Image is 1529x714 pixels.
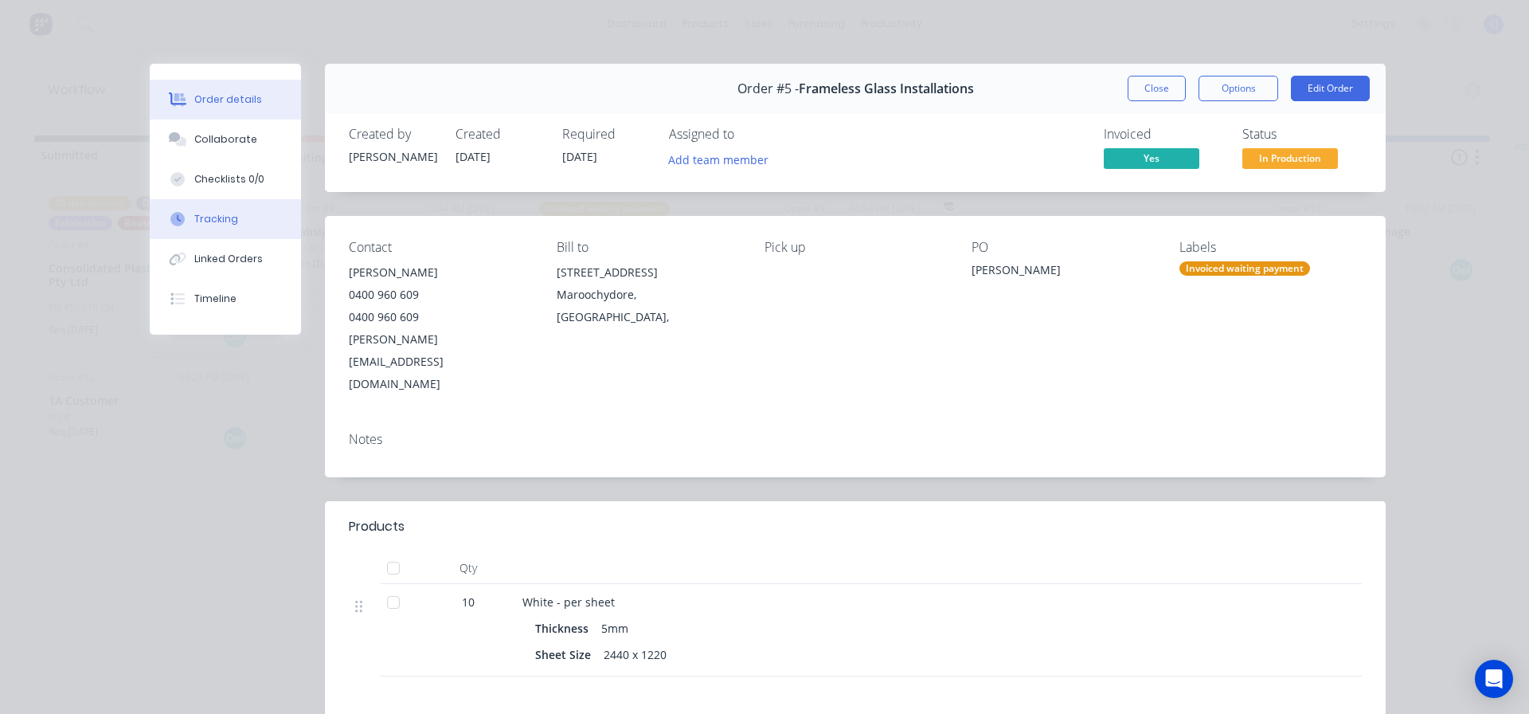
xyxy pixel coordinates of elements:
div: Tracking [194,212,238,226]
div: Notes [349,432,1362,447]
div: Bill to [557,240,739,255]
span: Yes [1104,148,1199,168]
div: [PERSON_NAME]0400 960 6090400 960 609[PERSON_NAME][EMAIL_ADDRESS][DOMAIN_NAME] [349,261,531,395]
div: Invoiced [1104,127,1223,142]
span: [DATE] [456,149,491,164]
span: In Production [1242,148,1338,168]
div: 2440 x 1220 [597,643,673,666]
button: In Production [1242,148,1338,172]
button: Order details [150,80,301,120]
div: Open Intercom Messenger [1475,660,1513,698]
span: Order #5 - [737,81,799,96]
div: Status [1242,127,1362,142]
span: 10 [462,594,475,610]
button: Collaborate [150,120,301,159]
div: PO [972,240,1154,255]
span: Frameless Glass Installations [799,81,974,96]
button: Timeline [150,279,301,319]
div: Collaborate [194,132,257,147]
div: Sheet Size [535,643,597,666]
div: Assigned to [669,127,828,142]
div: [PERSON_NAME] [349,148,436,165]
div: Created by [349,127,436,142]
span: [DATE] [562,149,597,164]
div: Labels [1179,240,1362,255]
div: 0400 960 609 [349,306,531,328]
div: Timeline [194,292,237,306]
div: Required [562,127,650,142]
div: Qty [420,552,516,584]
div: [PERSON_NAME][EMAIL_ADDRESS][DOMAIN_NAME] [349,328,531,395]
div: Created [456,127,543,142]
div: Invoiced waiting payment [1179,261,1310,276]
div: Pick up [764,240,947,255]
div: [PERSON_NAME] [349,261,531,284]
button: Options [1199,76,1278,101]
div: 0400 960 609 [349,284,531,306]
div: Thickness [535,617,595,640]
button: Close [1128,76,1186,101]
div: Order details [194,92,262,107]
button: Edit Order [1291,76,1370,101]
div: 5mm [595,617,635,640]
button: Tracking [150,199,301,239]
button: Add team member [669,148,777,170]
button: Add team member [660,148,777,170]
button: Checklists 0/0 [150,159,301,199]
div: [STREET_ADDRESS]Maroochydore, [GEOGRAPHIC_DATA], [557,261,739,328]
div: [STREET_ADDRESS] [557,261,739,284]
div: Linked Orders [194,252,263,266]
button: Linked Orders [150,239,301,279]
div: Maroochydore, [GEOGRAPHIC_DATA], [557,284,739,328]
div: Contact [349,240,531,255]
div: [PERSON_NAME] [972,261,1154,284]
div: Checklists 0/0 [194,172,264,186]
div: Products [349,517,405,536]
span: White - per sheet [522,594,615,610]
